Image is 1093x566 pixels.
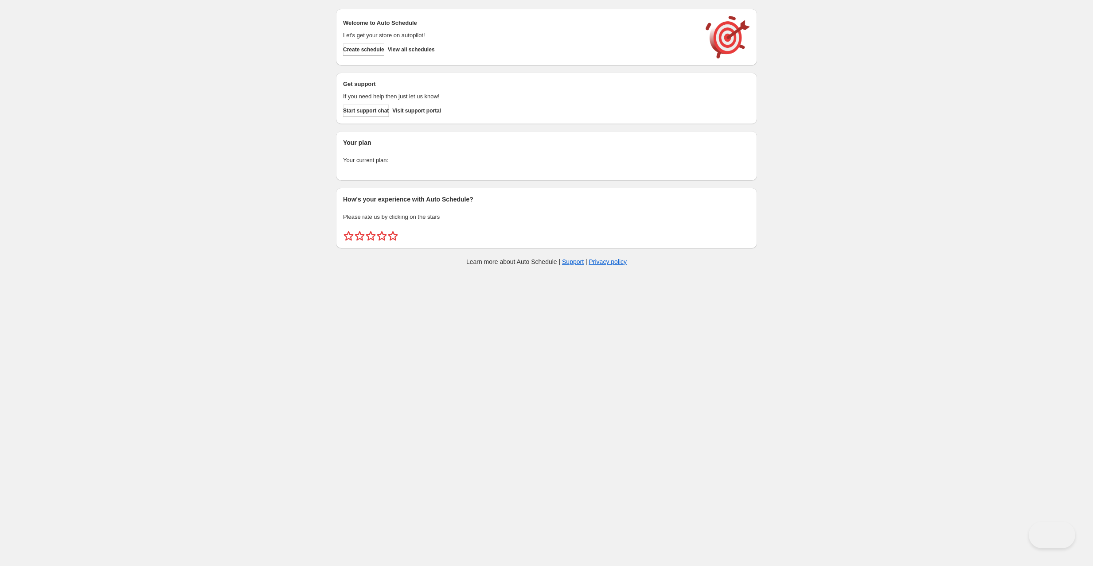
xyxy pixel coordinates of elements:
p: Your current plan: [343,156,750,165]
a: Visit support portal [392,105,441,117]
h2: Welcome to Auto Schedule [343,19,697,27]
h2: How's your experience with Auto Schedule? [343,195,750,204]
p: Learn more about Auto Schedule | | [466,257,627,266]
button: Create schedule [343,43,384,56]
a: Privacy policy [589,258,627,265]
span: Create schedule [343,46,384,53]
iframe: Toggle Customer Support [1029,522,1075,548]
span: View all schedules [388,46,435,53]
a: Support [562,258,584,265]
h2: Your plan [343,138,750,147]
span: Visit support portal [392,107,441,114]
button: View all schedules [388,43,435,56]
span: Start support chat [343,107,389,114]
p: Please rate us by clicking on the stars [343,213,750,221]
p: Let's get your store on autopilot! [343,31,697,40]
p: If you need help then just let us know! [343,92,697,101]
h2: Get support [343,80,697,89]
a: Start support chat [343,105,389,117]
